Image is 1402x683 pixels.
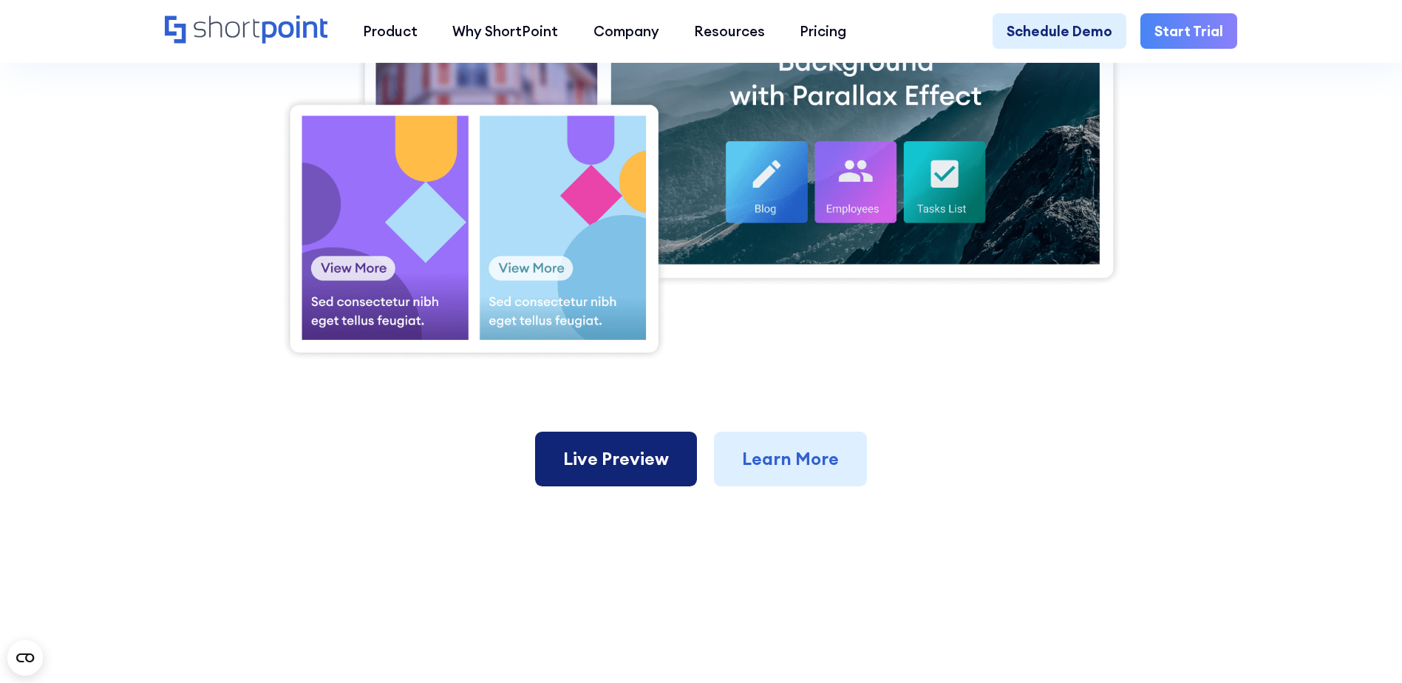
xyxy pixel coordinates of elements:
div: Product [363,21,418,41]
div: Pricing [800,21,846,41]
button: Open CMP widget [7,640,43,676]
a: Learn More [714,432,867,486]
a: Pricing [783,13,864,48]
div: Company [593,21,659,41]
a: Schedule Demo [993,13,1126,48]
a: Resources [676,13,782,48]
a: Product [345,13,435,48]
div: Why ShortPoint [452,21,558,41]
a: Company [576,13,676,48]
a: Home [165,16,328,46]
a: Why ShortPoint [435,13,576,48]
a: Live Preview [535,432,697,486]
a: Start Trial [1140,13,1237,48]
div: Resources [694,21,765,41]
iframe: Chat Widget [1328,612,1402,683]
